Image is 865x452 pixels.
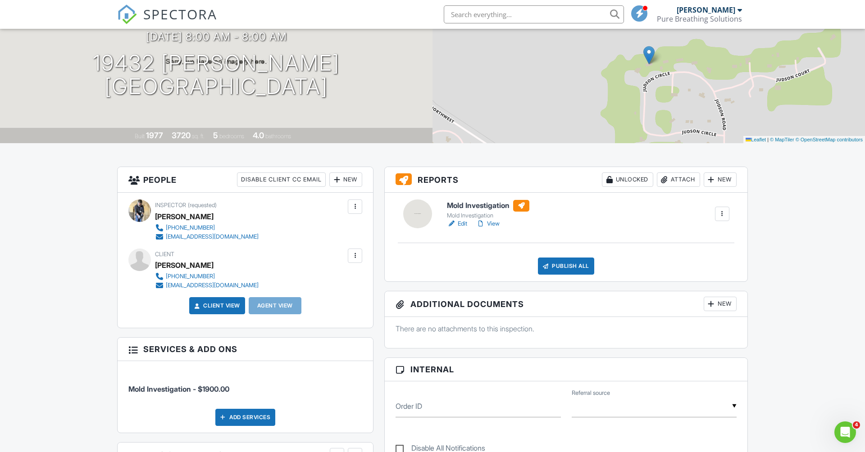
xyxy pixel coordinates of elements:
span: (requested) [188,202,217,208]
h3: Additional Documents [385,291,747,317]
label: Order ID [396,401,422,411]
h6: Mold Investigation [447,200,529,212]
iframe: Intercom live chat [834,421,856,443]
span: SPECTORA [143,5,217,23]
div: [PERSON_NAME] [155,210,214,223]
div: [EMAIL_ADDRESS][DOMAIN_NAME] [166,282,259,289]
div: Mold Investigation [447,212,529,219]
a: Edit [447,219,467,228]
a: Leaflet [746,137,766,142]
h3: Reports [385,167,747,193]
h3: [DATE] 8:00 am - 8:00 am [146,31,287,43]
a: Mold Investigation Mold Investigation [447,200,529,220]
div: 4.0 [253,131,264,140]
span: Client [155,251,174,258]
h3: Internal [385,358,747,381]
span: 4 [853,421,860,429]
div: Attach [657,172,700,187]
div: Add Services [215,409,275,426]
div: [EMAIL_ADDRESS][DOMAIN_NAME] [166,233,259,240]
div: 5 [213,131,218,140]
div: Disable Client CC Email [237,172,326,187]
li: Service: Mold Investigation [128,368,362,401]
div: [PHONE_NUMBER] [166,224,215,231]
a: [EMAIL_ADDRESS][DOMAIN_NAME] [155,232,259,241]
div: [PERSON_NAME] [155,258,214,272]
a: © MapTiler [770,137,794,142]
div: 1977 [146,131,163,140]
div: New [704,297,737,311]
span: bedrooms [219,133,244,140]
p: There are no attachments to this inspection. [396,324,737,334]
h1: 19432 [PERSON_NAME] [GEOGRAPHIC_DATA] [93,51,340,99]
span: Built [135,133,145,140]
a: © OpenStreetMap contributors [796,137,863,142]
img: The Best Home Inspection Software - Spectora [117,5,137,24]
a: SPECTORA [117,12,217,31]
span: Mold Investigation - $1900.00 [128,384,229,393]
span: sq. ft. [192,133,205,140]
div: New [329,172,362,187]
h3: Services & Add ons [118,338,373,361]
img: Marker [643,46,655,64]
a: Client View [192,301,240,310]
div: [PHONE_NUMBER] [166,273,215,280]
a: [PHONE_NUMBER] [155,272,259,281]
div: Unlocked [602,172,653,187]
span: Inspector [155,202,186,208]
input: Search everything... [444,5,624,23]
label: Referral source [572,389,610,397]
div: Publish All [538,258,594,275]
a: View [476,219,500,228]
h3: People [118,167,373,193]
span: bathrooms [265,133,291,140]
div: 3720 [172,131,191,140]
div: Pure Breathing Solutions [657,14,742,23]
div: [PERSON_NAME] [677,5,735,14]
a: [PHONE_NUMBER] [155,223,259,232]
div: New [704,172,737,187]
a: [EMAIL_ADDRESS][DOMAIN_NAME] [155,281,259,290]
span: | [767,137,769,142]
